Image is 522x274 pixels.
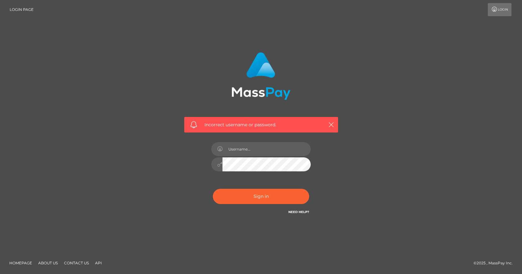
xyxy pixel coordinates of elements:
button: Sign in [213,189,309,204]
span: Incorrect username or password. [204,122,318,128]
a: Login Page [10,3,34,16]
a: API [93,258,104,268]
input: Username... [222,142,311,156]
a: Contact Us [62,258,91,268]
a: Homepage [7,258,34,268]
a: About Us [36,258,60,268]
div: © 2025 , MassPay Inc. [474,260,517,267]
img: MassPay Login [231,52,291,100]
a: Need Help? [288,210,309,214]
a: Login [488,3,511,16]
